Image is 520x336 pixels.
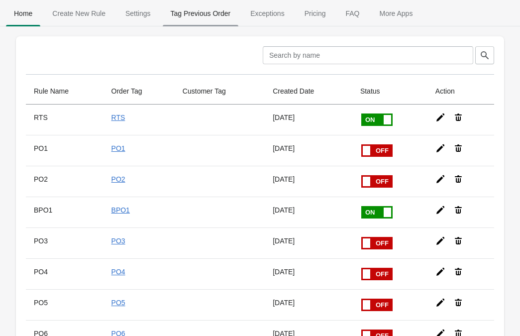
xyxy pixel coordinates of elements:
span: FAQ [337,4,367,22]
th: PO5 [26,289,104,320]
a: PO4 [111,268,125,276]
a: RTS [111,113,125,121]
input: Search by name [263,46,473,64]
td: [DATE] [265,135,352,166]
button: Create_New_Rule [42,0,115,26]
a: PO3 [111,237,125,245]
td: [DATE] [265,105,352,135]
th: RTS [26,105,104,135]
a: PO1 [111,144,125,152]
th: PO1 [26,135,104,166]
span: Tag Previous Order [163,4,239,22]
span: Create New Rule [44,4,113,22]
th: Created Date [265,78,352,105]
span: Pricing [297,4,334,22]
th: Action [427,78,494,105]
th: Status [352,78,427,105]
td: [DATE] [265,227,352,258]
span: Settings [117,4,159,22]
th: PO2 [26,166,104,197]
td: [DATE] [265,197,352,227]
th: Rule Name [26,78,104,105]
th: BPO1 [26,197,104,227]
td: [DATE] [265,289,352,320]
a: BPO1 [111,206,130,214]
th: PO4 [26,258,104,289]
button: Home [4,0,42,26]
td: [DATE] [265,258,352,289]
span: Exceptions [242,4,292,22]
span: More Apps [371,4,420,22]
td: [DATE] [265,166,352,197]
a: PO5 [111,299,125,307]
th: Order Tag [104,78,175,105]
th: PO3 [26,227,104,258]
a: PO2 [111,175,125,183]
button: Settings [115,0,161,26]
span: Home [6,4,40,22]
th: Customer Tag [175,78,265,105]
